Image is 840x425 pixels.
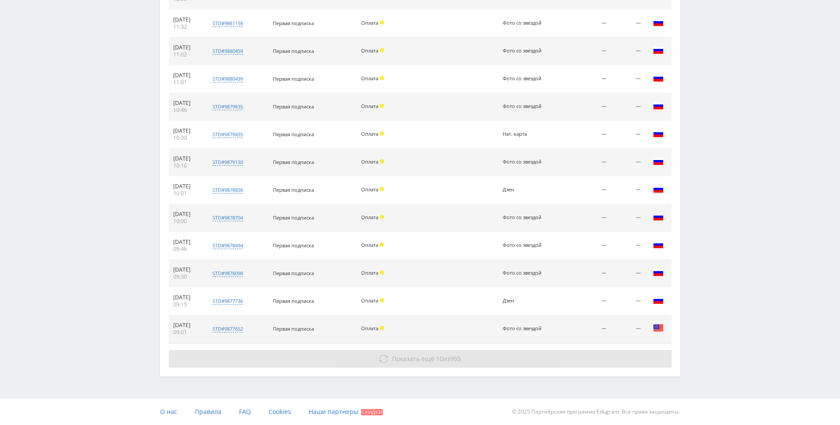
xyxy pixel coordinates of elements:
div: [DATE] [173,294,200,301]
a: Правила [195,399,221,425]
span: Холд [380,298,384,302]
span: Оплата [361,269,378,276]
div: 10:46 [173,107,200,114]
div: [DATE] [173,127,200,134]
span: Первая подписка [273,242,314,249]
div: Фото со звездой [503,159,542,165]
td: — [564,315,611,343]
span: Показать ещё [392,354,434,363]
span: Оплата [361,158,378,165]
div: [DATE] [173,72,200,79]
span: Оплата [361,19,378,26]
td: — [611,37,645,65]
td: — [611,232,645,260]
div: std#9879130 [213,159,243,166]
span: 10 [436,354,443,363]
div: std#9878704 [213,214,243,221]
span: Первая подписка [273,298,314,304]
img: rus.png [653,267,664,278]
span: Первая подписка [273,325,314,332]
div: 09:15 [173,301,200,308]
span: Наши партнеры [309,407,358,416]
img: rus.png [653,45,664,56]
span: Холд [380,76,384,80]
td: — [564,232,611,260]
td: — [611,204,645,232]
span: Холд [380,48,384,52]
div: [DATE] [173,44,200,51]
span: Оплата [361,103,378,109]
div: std#9878494 [213,242,243,249]
div: std#9880439 [213,75,243,82]
td: — [611,260,645,287]
img: rus.png [653,239,664,250]
span: Первая подписка [273,48,314,54]
div: Фото со звездой [503,242,542,248]
div: 10:16 [173,162,200,169]
td: — [564,176,611,204]
div: [DATE] [173,183,200,190]
td: — [611,176,645,204]
span: Первая подписка [273,270,314,276]
div: Фото со звездой [503,326,542,332]
div: Дзен [503,298,542,304]
div: 09:30 [173,273,200,280]
span: Оплата [361,242,378,248]
td: — [611,149,645,176]
div: 10:00 [173,218,200,225]
span: Правила [195,407,221,416]
img: rus.png [653,128,664,139]
td: — [564,93,611,121]
a: FAQ [239,399,251,425]
span: Первая подписка [273,131,314,138]
div: Дзен [503,187,542,193]
div: 11:01 [173,79,200,86]
span: Первая подписка [273,103,314,110]
img: rus.png [653,101,664,111]
div: 09:01 [173,329,200,336]
a: О нас [160,399,177,425]
td: — [611,315,645,343]
td: — [611,287,645,315]
div: 10:01 [173,190,200,197]
span: Оплата [361,297,378,304]
span: Оплата [361,186,378,193]
div: [DATE] [173,239,200,246]
div: 10:30 [173,134,200,142]
td: — [564,121,611,149]
span: Холд [380,159,384,164]
div: Фото со звездой [503,104,542,109]
img: usa.png [653,323,664,333]
td: — [611,121,645,149]
div: Нат. карта [503,131,542,137]
span: из [392,354,461,363]
img: rus.png [653,295,664,306]
a: Cookies [269,399,291,425]
div: std#9879435 [213,131,243,138]
td: — [564,10,611,37]
div: std#9877736 [213,298,243,305]
div: std#9878856 [213,186,243,194]
img: rus.png [653,73,664,83]
img: rus.png [653,212,664,222]
td: — [611,65,645,93]
span: 955 [450,354,461,363]
button: Показать ещё 10из955 [169,350,672,368]
div: [DATE] [173,211,200,218]
div: © 2025 Партнёрская программа Edugram. Все права защищены. [424,399,680,425]
td: — [611,10,645,37]
span: Холд [380,270,384,275]
div: [DATE] [173,100,200,107]
img: rus.png [653,17,664,28]
span: Первая подписка [273,20,314,26]
div: [DATE] [173,322,200,329]
img: rus.png [653,184,664,194]
img: rus.png [653,156,664,167]
div: [DATE] [173,16,200,23]
div: Фото со звездой [503,215,542,220]
span: FAQ [239,407,251,416]
span: Холд [380,215,384,219]
td: — [611,93,645,121]
div: [DATE] [173,155,200,162]
div: Фото со звездой [503,76,542,82]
